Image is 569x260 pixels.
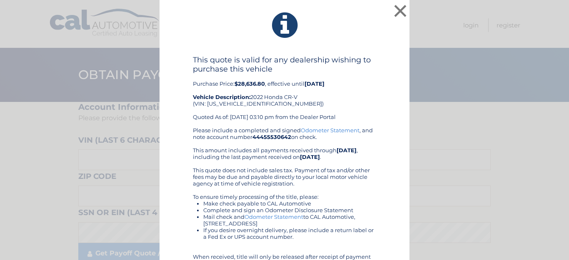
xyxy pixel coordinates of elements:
li: Mail check and to CAL Automotive, [STREET_ADDRESS] [203,213,376,227]
b: [DATE] [304,80,324,87]
li: If you desire overnight delivery, please include a return label or a Fed Ex or UPS account number. [203,227,376,240]
a: Odometer Statement [245,213,303,220]
button: × [392,2,409,19]
a: Odometer Statement [301,127,359,134]
div: Purchase Price: , effective until 2022 Honda CR-V (VIN: [US_VEHICLE_IDENTIFICATION_NUMBER]) Quote... [193,55,376,127]
h4: This quote is valid for any dealership wishing to purchase this vehicle [193,55,376,74]
strong: Vehicle Description: [193,94,250,100]
li: Make check payable to CAL Automotive [203,200,376,207]
b: 44455530642 [252,134,291,140]
b: [DATE] [300,154,320,160]
li: Complete and sign an Odometer Disclosure Statement [203,207,376,213]
b: $28,636.80 [235,80,265,87]
b: [DATE] [337,147,357,154]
